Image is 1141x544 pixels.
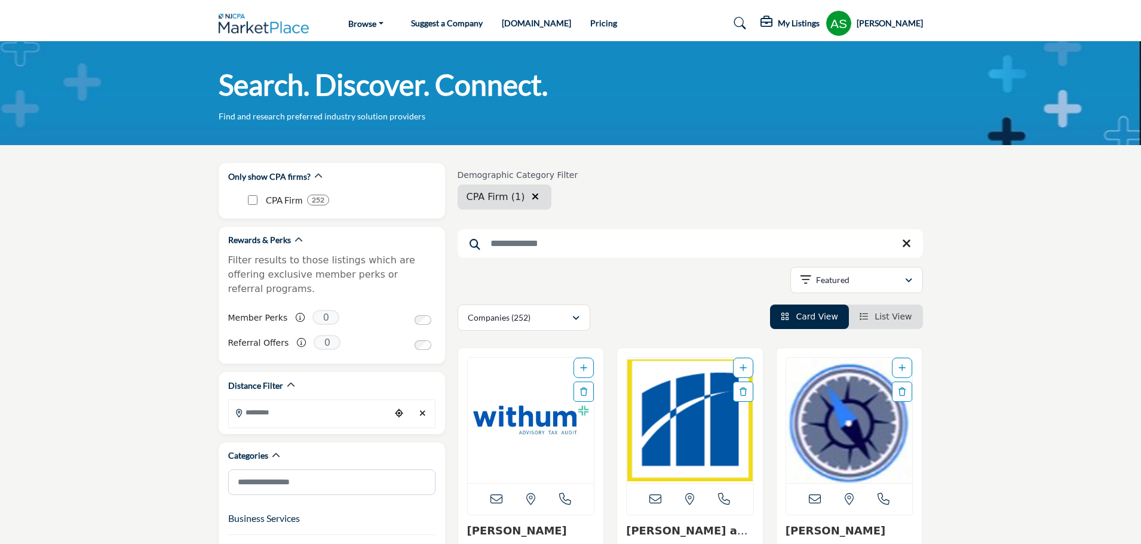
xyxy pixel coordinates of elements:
[532,192,539,201] i: Clear search location
[626,524,754,537] h3: Magone and Company, PC
[468,358,594,483] img: Withum
[826,10,852,36] button: Show hide supplier dropdown
[786,524,913,537] h3: Joseph J. Gormley, CPA
[786,358,913,483] a: Open Listing in new tab
[458,229,923,258] input: Search Keyword
[816,274,849,286] p: Featured
[314,335,341,350] span: 0
[468,358,594,483] a: Open Listing in new tab
[219,66,548,103] h1: Search. Discover. Connect.
[740,363,747,373] a: Add To List
[229,401,390,424] input: Search Location
[590,18,617,28] a: Pricing
[580,363,587,373] a: Add To List
[849,305,923,329] li: List View
[228,171,311,183] h2: Only show CPA firms?
[312,310,339,325] span: 0
[228,333,289,354] label: Referral Offers
[458,305,590,331] button: Companies (252)
[857,17,923,29] h5: [PERSON_NAME]
[502,18,571,28] a: [DOMAIN_NAME]
[228,511,300,525] button: Business Services
[228,253,435,296] p: Filter results to those listings which are offering exclusive member perks or referral programs.
[307,195,329,205] div: 252 Results For CPA Firm
[340,15,392,32] a: Browse
[468,312,530,324] p: Companies (252)
[627,358,753,483] img: Magone and Company, PC
[312,196,324,204] b: 252
[228,380,283,392] h2: Distance Filter
[875,312,912,321] span: List View
[796,312,838,321] span: Card View
[786,358,913,483] img: Joseph J. Gormley, CPA
[781,312,838,321] a: View Card
[266,193,302,207] p: CPA Firm: CPA Firm
[790,267,923,293] button: Featured
[228,469,435,495] input: Search Category
[228,450,268,462] h2: Categories
[228,308,288,328] label: Member Perks
[219,110,425,122] p: Find and research preferred industry solution providers
[898,363,906,373] a: Add To List
[390,401,408,426] div: Choose your current location
[467,191,525,202] span: CPA Firm (1)
[760,16,820,30] div: My Listings
[786,524,885,537] a: [PERSON_NAME]
[228,234,291,246] h2: Rewards & Perks
[467,524,567,537] a: [PERSON_NAME]
[778,18,820,29] h5: My Listings
[415,340,431,350] input: Switch to Referral Offers
[722,14,754,33] a: Search
[415,315,431,325] input: Switch to Member Perks
[860,312,912,321] a: View List
[458,170,578,180] h6: Demographic Category Filter
[414,401,432,426] div: Clear search location
[770,305,849,329] li: Card View
[627,358,753,483] a: Open Listing in new tab
[467,524,595,537] h3: Withum
[411,18,483,28] a: Suggest a Company
[219,14,315,33] img: Site Logo
[248,195,257,205] input: CPA Firm checkbox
